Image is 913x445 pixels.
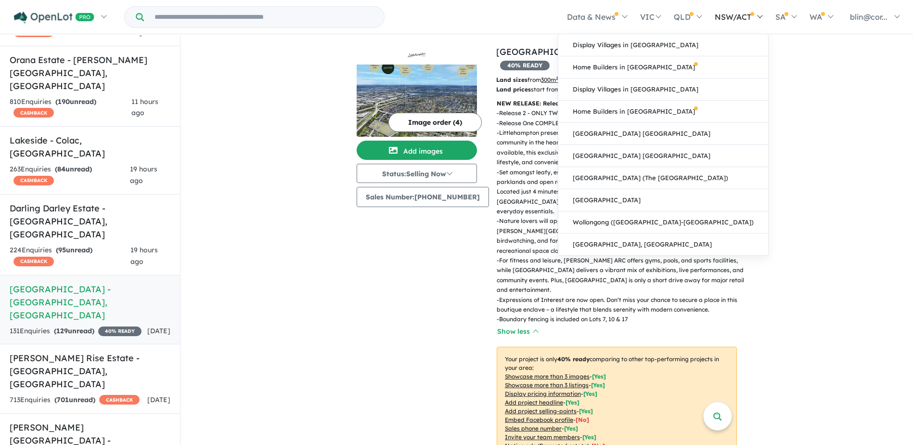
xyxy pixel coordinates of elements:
a: Display Villages in [GEOGRAPHIC_DATA] [558,79,768,101]
span: 701 [57,395,69,404]
span: [ Yes ] [592,373,606,380]
p: NEW RELEASE: Release Two Coming Soon! Discover Life Amongst the Trees [497,99,737,108]
span: blin@cor... [850,12,887,22]
span: [DATE] [147,327,170,335]
h5: Darling Darley Estate - [GEOGRAPHIC_DATA] , [GEOGRAPHIC_DATA] [10,202,170,241]
a: Display Villages in [GEOGRAPHIC_DATA] [558,34,768,56]
p: - Littlehampton presents a rare opportunity to be part of a boutique, well-connected community in... [497,128,745,168]
strong: ( unread) [54,395,95,404]
h5: [PERSON_NAME] Rise Estate - [GEOGRAPHIC_DATA] , [GEOGRAPHIC_DATA] [10,352,170,391]
span: 19 hours ago [130,246,158,266]
p: - Release One COMPLETELY SOLD OUT [497,118,745,128]
a: [GEOGRAPHIC_DATA], [GEOGRAPHIC_DATA] [558,234,768,255]
span: [DATE] [147,395,170,404]
span: 40 % READY [500,61,550,70]
img: Littlehampton Estate - Hampton Park [357,65,477,137]
a: Littlehampton Estate - Hampton Park LogoLittlehampton Estate - Hampton Park [357,45,477,137]
a: [GEOGRAPHIC_DATA] (The [GEOGRAPHIC_DATA]) [558,167,768,189]
p: - Expressions of Interest are now open. Don’t miss your chance to secure a place in this boutique... [497,295,745,315]
div: 713 Enquir ies [10,394,140,406]
p: from [496,75,647,85]
input: Try estate name, suburb, builder or developer [146,7,382,27]
u: Sales phone number [505,425,562,432]
h5: Orana Estate - [PERSON_NAME][GEOGRAPHIC_DATA] , [GEOGRAPHIC_DATA] [10,53,170,92]
a: [GEOGRAPHIC_DATA] [GEOGRAPHIC_DATA] [558,123,768,145]
sup: 2 [556,76,558,81]
u: Invite your team members [505,433,580,441]
p: - For fitness and leisure, [PERSON_NAME] ARC offers gyms, pools, and sports facilities, while [GE... [497,256,745,295]
div: 263 Enquir ies [10,164,130,187]
u: 300 m [541,76,558,83]
span: [ Yes ] [564,425,578,432]
strong: ( unread) [55,97,96,106]
span: [ Yes ] [591,381,605,389]
span: CASHBACK [13,108,54,118]
u: Display pricing information [505,390,581,397]
strong: ( unread) [56,246,92,254]
strong: ( unread) [54,327,94,335]
img: Littlehampton Estate - Hampton Park Logo [360,49,473,61]
a: [GEOGRAPHIC_DATA] [558,189,768,211]
b: 40 % ready [557,355,590,363]
u: Showcase more than 3 images [505,373,590,380]
a: Home Builders in [GEOGRAPHIC_DATA] [558,56,768,79]
strong: ( unread) [55,165,92,173]
span: 19 hours ago [130,165,157,185]
span: CASHBACK [13,176,54,185]
span: 11 hours ago [131,97,158,118]
h5: Lakeside - Colac , [GEOGRAPHIC_DATA] [10,134,170,160]
span: 95 [58,246,66,254]
button: Add images [357,141,477,160]
a: Wollongong ([GEOGRAPHIC_DATA]-[GEOGRAPHIC_DATA]) [558,211,768,234]
span: 129 [56,327,68,335]
span: CASHBACK [99,395,140,405]
a: [GEOGRAPHIC_DATA] - [GEOGRAPHIC_DATA] [496,46,695,57]
div: 131 Enquir ies [10,326,141,337]
u: Embed Facebook profile [505,416,573,423]
span: 40 % READY [98,327,141,336]
a: [GEOGRAPHIC_DATA] [GEOGRAPHIC_DATA] [558,145,768,167]
p: - Nature lovers will appreciate nearby spots like [GEOGRAPHIC_DATA] and [PERSON_NAME][GEOGRAPHIC_... [497,216,745,256]
div: 810 Enquir ies [10,96,131,119]
b: Land sizes [496,76,527,83]
button: Sales Number:[PHONE_NUMBER] [357,187,489,207]
b: Land prices [496,86,531,93]
span: 84 [57,165,65,173]
u: Add project headline [505,399,563,406]
a: Home Builders in [GEOGRAPHIC_DATA] [558,101,768,123]
span: 190 [58,97,70,106]
span: [ Yes ] [583,390,597,397]
p: - Set amongst leafy, established streets, [GEOGRAPHIC_DATA] is surrounded by mature parklands and... [497,168,745,217]
div: 224 Enquir ies [10,245,130,268]
h5: [GEOGRAPHIC_DATA] - [GEOGRAPHIC_DATA] , [GEOGRAPHIC_DATA] [10,283,170,322]
u: Showcase more than 3 listings [505,381,589,389]
span: [ No ] [576,416,589,423]
span: 7 hours ago [134,16,158,37]
span: CASHBACK [13,257,54,266]
span: [ Yes ] [566,399,579,406]
span: [ Yes ] [579,407,593,415]
u: Add project selling-points [505,407,577,415]
span: [ Yes ] [582,433,596,441]
p: - Release 2 - ONLY TWO LOTS LEFT! [497,108,745,118]
button: Status:Selling Now [357,164,477,183]
p: - Boundary fencing is included on Lots 7, 10 & 17 [497,314,745,324]
button: Show less [497,326,538,337]
p: start from [496,85,647,94]
button: Image order (4) [388,113,482,132]
img: Openlot PRO Logo White [14,12,94,24]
